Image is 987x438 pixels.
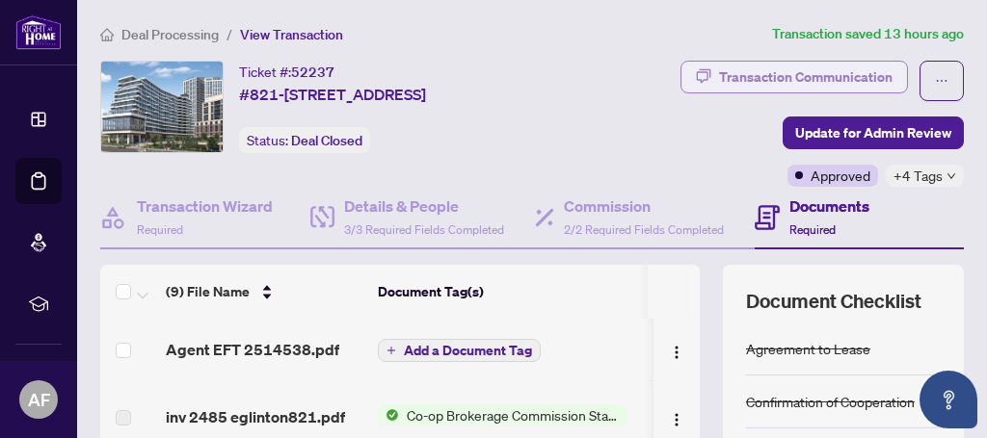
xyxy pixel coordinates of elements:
[100,28,114,41] span: home
[291,64,334,81] span: 52237
[947,171,956,181] span: down
[28,386,50,413] span: AF
[166,338,339,361] span: Agent EFT 2514538.pdf
[370,265,648,319] th: Document Tag(s)
[344,222,504,237] span: 3/3 Required Fields Completed
[795,117,951,148] span: Update for Admin Review
[669,412,684,427] img: Logo
[746,391,915,412] div: Confirmation of Cooperation
[378,339,541,362] button: Add a Document Tag
[240,26,343,43] span: View Transaction
[137,222,183,237] span: Required
[239,61,334,83] div: Ticket #:
[399,404,627,425] span: Co-op Brokerage Commission Statement
[661,401,692,432] button: Logo
[811,165,870,186] span: Approved
[789,194,869,218] h4: Documents
[564,194,724,218] h4: Commission
[746,288,921,315] span: Document Checklist
[378,404,399,425] img: Status Icon
[121,26,219,43] span: Deal Processing
[404,344,532,357] span: Add a Document Tag
[166,405,345,428] span: inv 2485 eglinton821.pdf
[772,23,964,45] article: Transaction saved 13 hours ago
[378,404,627,425] button: Status IconCo-op Brokerage Commission Statement
[920,371,977,428] button: Open asap
[680,61,908,93] button: Transaction Communication
[564,222,724,237] span: 2/2 Required Fields Completed
[291,132,362,149] span: Deal Closed
[239,83,426,106] span: #821-[STREET_ADDRESS]
[387,346,396,355] span: plus
[669,345,684,360] img: Logo
[719,62,893,92] div: Transaction Communication
[239,127,370,153] div: Status:
[648,319,779,380] td: [DATE]
[378,338,541,363] button: Add a Document Tag
[227,23,232,45] li: /
[661,334,692,365] button: Logo
[344,194,504,218] h4: Details & People
[894,165,943,187] span: +4 Tags
[15,14,62,50] img: logo
[166,281,250,302] span: (9) File Name
[935,74,948,88] span: ellipsis
[101,62,223,152] img: IMG-W12370692_1.jpg
[783,116,964,149] button: Update for Admin Review
[158,265,370,319] th: (9) File Name
[746,338,870,359] div: Agreement to Lease
[137,194,273,218] h4: Transaction Wizard
[789,222,836,237] span: Required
